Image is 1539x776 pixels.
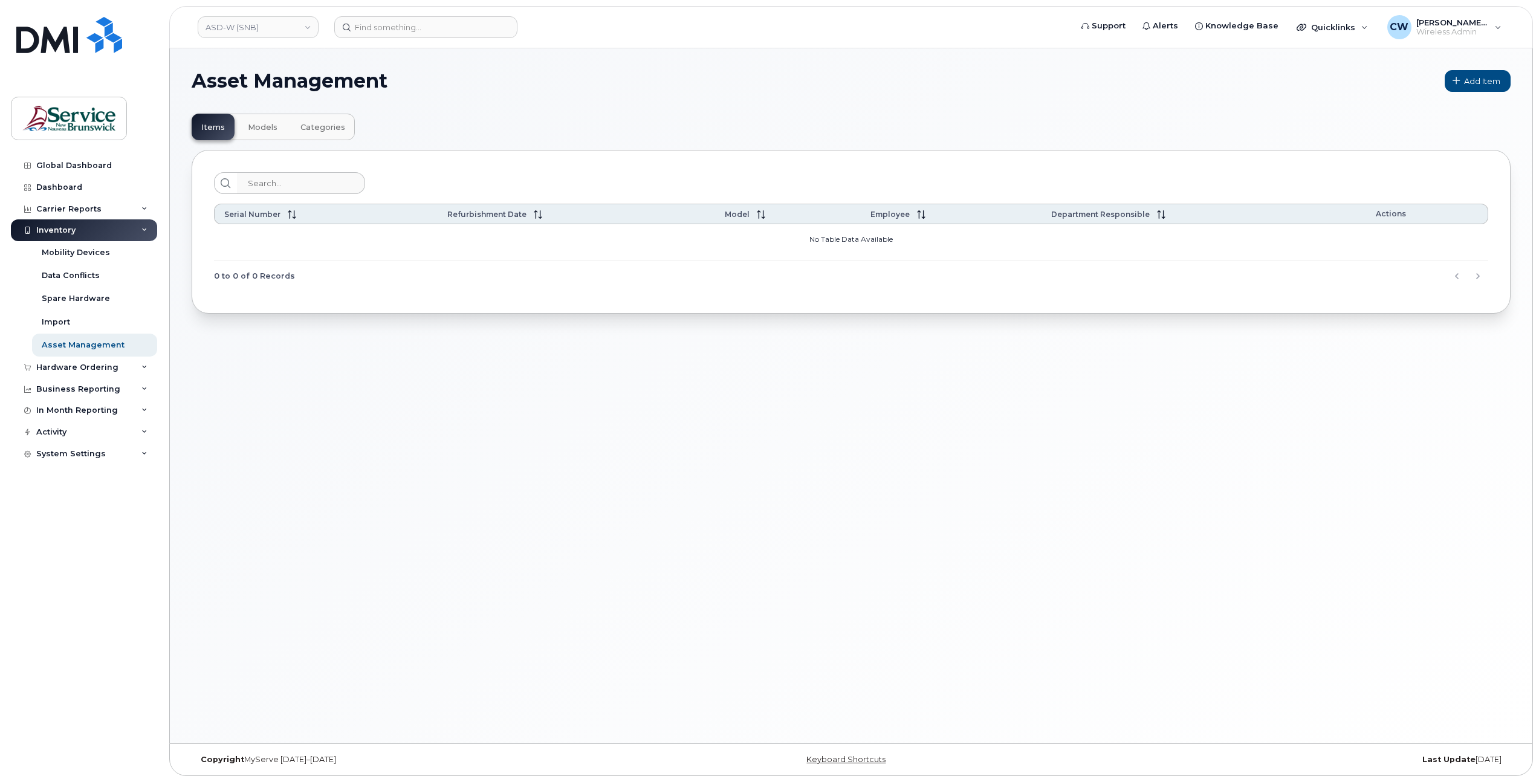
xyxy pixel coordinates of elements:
span: Asset Management [192,72,387,90]
span: Model [725,210,750,219]
span: 0 to 0 of 0 Records [214,267,295,285]
span: Department Responsible [1051,210,1150,219]
span: Actions [1376,209,1406,218]
a: Keyboard Shortcuts [806,755,886,764]
input: Search... [237,172,365,194]
a: Add Item [1445,70,1511,92]
div: MyServe [DATE]–[DATE] [192,755,631,765]
span: Refurbishment Date [447,210,526,219]
span: Models [248,123,277,132]
span: Employee [870,210,910,219]
strong: Copyright [201,755,244,764]
strong: Last Update [1422,755,1476,764]
span: Add Item [1464,76,1500,87]
span: Categories [300,123,345,132]
div: [DATE] [1071,755,1511,765]
td: No Table Data Available [214,224,1488,260]
span: Serial Number [224,210,280,219]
